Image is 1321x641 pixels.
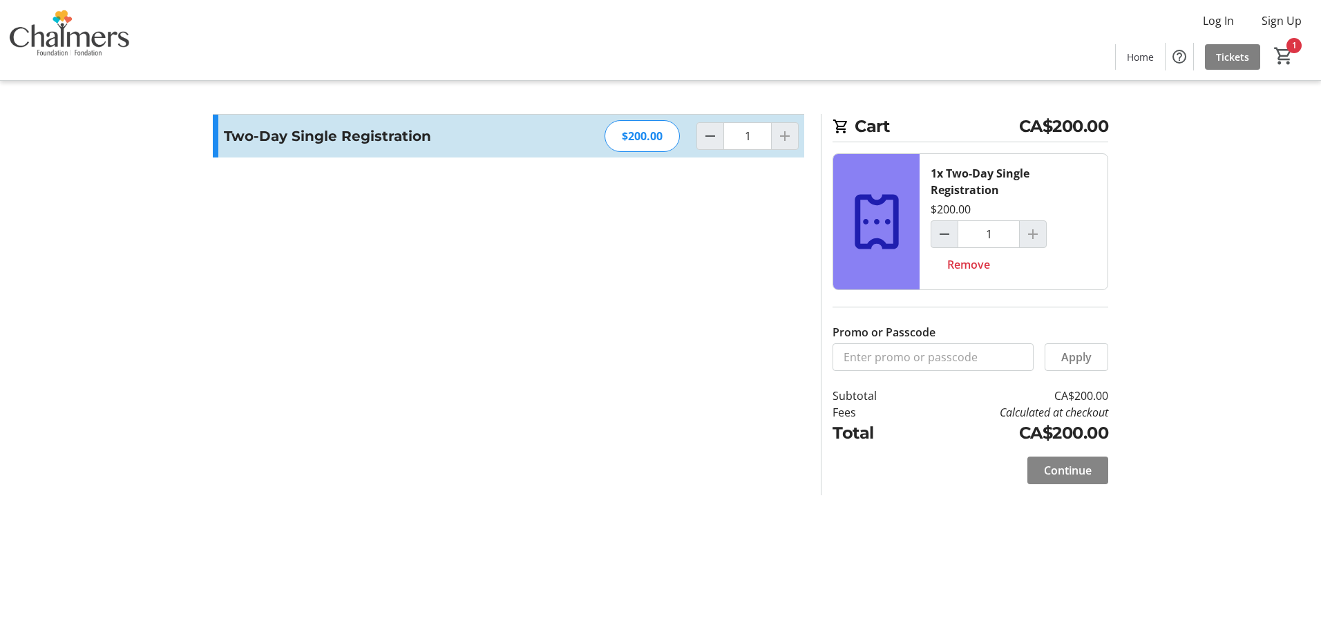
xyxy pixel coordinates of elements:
span: Continue [1044,462,1092,479]
div: $200.00 [931,201,971,218]
td: Calculated at checkout [913,404,1108,421]
button: Decrement by one [697,123,723,149]
span: Tickets [1216,50,1249,64]
td: Subtotal [833,388,913,404]
button: Continue [1027,457,1108,484]
button: Help [1166,43,1193,70]
span: Remove [947,256,990,273]
img: Chalmers Foundation's Logo [8,6,131,75]
button: Sign Up [1251,10,1313,32]
button: Apply [1045,343,1108,371]
td: CA$200.00 [913,421,1108,446]
input: Two-Day Single Registration Quantity [958,220,1020,248]
span: Home [1127,50,1154,64]
div: 1x Two-Day Single Registration [931,165,1096,198]
span: Sign Up [1262,12,1302,29]
div: $200.00 [605,120,680,152]
button: Decrement by one [931,221,958,247]
span: Apply [1061,349,1092,365]
button: Remove [931,251,1007,278]
button: Cart [1271,44,1296,68]
button: Log In [1192,10,1245,32]
td: Fees [833,404,913,421]
span: Log In [1203,12,1234,29]
label: Promo or Passcode [833,324,935,341]
span: CA$200.00 [1019,114,1109,139]
input: Enter promo or passcode [833,343,1034,371]
h3: Two-Day Single Registration [224,126,526,146]
td: CA$200.00 [913,388,1108,404]
input: Two-Day Single Registration Quantity [723,122,772,150]
a: Tickets [1205,44,1260,70]
td: Total [833,421,913,446]
h2: Cart [833,114,1108,142]
a: Home [1116,44,1165,70]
